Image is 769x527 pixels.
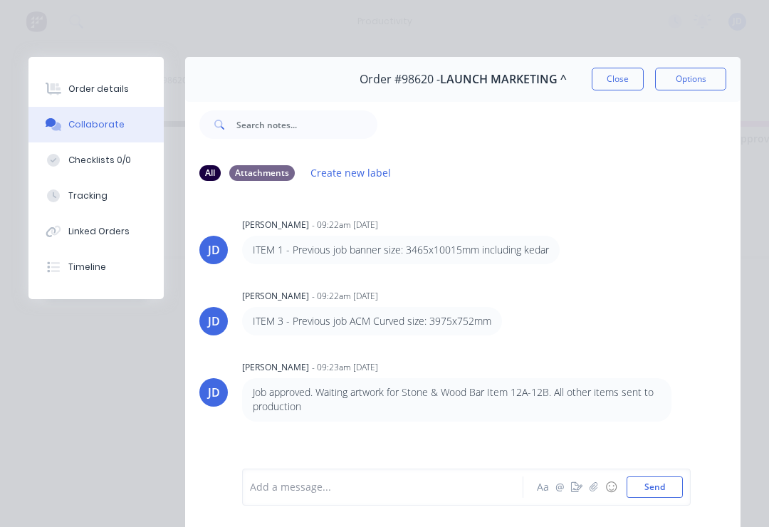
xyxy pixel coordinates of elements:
div: Checklists 0/0 [68,154,131,167]
p: Job approved. Waiting artwork for Stone & Wood Bar Item 12A-12B. All other items sent to production [253,385,661,414]
div: - 09:23am [DATE] [312,361,378,374]
span: LAUNCH MARKETING ^ [440,73,567,86]
button: Linked Orders [28,214,164,249]
div: [PERSON_NAME] [242,290,309,303]
p: ITEM 1 - Previous job banner size: 3465x10015mm including kedar [253,243,549,257]
div: JD [208,241,220,259]
button: Close [592,68,644,90]
button: Create new label [303,163,399,182]
button: ☺ [602,479,619,496]
div: JD [208,384,220,401]
button: Aa [534,479,551,496]
button: Checklists 0/0 [28,142,164,178]
input: Search notes... [236,110,377,139]
button: Tracking [28,178,164,214]
div: - 09:22am [DATE] [312,219,378,231]
button: Options [655,68,726,90]
div: Tracking [68,189,108,202]
div: Timeline [68,261,106,273]
button: Order details [28,71,164,107]
div: Linked Orders [68,225,130,238]
div: JD [208,313,220,330]
button: Collaborate [28,107,164,142]
div: Collaborate [68,118,125,131]
button: @ [551,479,568,496]
div: - 09:22am [DATE] [312,290,378,303]
div: [PERSON_NAME] [242,361,309,374]
div: [PERSON_NAME] [242,219,309,231]
div: Attachments [229,165,295,181]
p: ITEM 3 - Previous job ACM Curved size: 3975x752mm [253,314,491,328]
div: Order details [68,83,129,95]
span: Order #98620 - [360,73,440,86]
button: Send [627,476,683,498]
button: Timeline [28,249,164,285]
div: All [199,165,221,181]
